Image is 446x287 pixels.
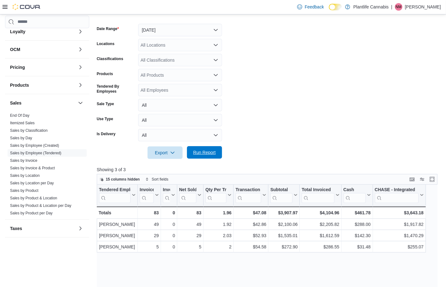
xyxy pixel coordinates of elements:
button: OCM [10,46,75,53]
label: Products [97,71,113,76]
div: 1.92 [205,221,231,228]
a: Sales by Employee (Created) [10,143,59,148]
span: Sales by Product [10,188,39,193]
h3: Pricing [10,64,25,70]
div: $1,470.29 [375,232,423,239]
span: 15 columns hidden [106,177,140,182]
a: Sales by Location per Day [10,181,54,185]
h3: OCM [10,46,20,53]
label: Sale Type [97,101,114,106]
div: $1,917.82 [375,221,423,228]
input: Dark Mode [329,4,342,10]
button: Sales [10,100,75,106]
a: Sales by Classification [10,128,48,133]
div: 83 [179,209,201,217]
div: 0 [163,232,175,239]
div: Invoices Ref [163,187,170,203]
button: Tendered Employee [99,187,136,203]
button: Taxes [77,225,84,232]
span: NM [396,3,402,11]
button: Subtotal [270,187,298,203]
div: $2,100.06 [270,221,298,228]
label: Locations [97,41,115,46]
div: Sales [5,112,89,219]
button: 15 columns hidden [97,176,143,183]
button: Loyalty [10,28,75,35]
span: Sales by Location per Day [10,181,54,186]
a: Sales by Product & Location per Day [10,203,71,208]
span: Export [151,146,179,159]
h3: Sales [10,100,22,106]
a: Sales by Product & Location [10,196,57,200]
button: Qty Per Transaction [205,187,231,203]
label: Date Range [97,26,119,31]
button: Taxes [10,225,75,232]
h3: Loyalty [10,28,25,35]
div: Nicole Mowat [395,3,402,11]
div: [PERSON_NAME] [99,232,136,239]
label: Tendered By Employees [97,84,136,94]
div: $142.30 [343,232,371,239]
div: Invoices Sold [140,187,154,193]
p: [PERSON_NAME] [405,3,441,11]
button: Open list of options [213,73,218,78]
label: Is Delivery [97,131,116,136]
div: $47.08 [236,209,266,217]
div: 5 [140,243,159,251]
a: Sales by Location [10,173,40,178]
p: Showing 3 of 3 [97,167,441,173]
div: Subtotal [270,187,293,203]
button: All [138,114,222,126]
button: Pricing [10,64,75,70]
a: Itemized Sales [10,121,35,125]
div: $52.93 [236,232,266,239]
button: All [138,129,222,141]
div: Totals [99,209,136,217]
span: Itemized Sales [10,120,35,126]
div: $42.86 [236,221,266,228]
div: 49 [140,221,159,228]
a: Sales by Invoice [10,158,37,163]
div: 29 [140,232,159,239]
div: $4,104.96 [302,209,339,217]
div: $272.90 [270,243,298,251]
div: CHASE - Integrated [375,187,418,203]
div: $286.55 [302,243,339,251]
div: Tendered Employee [99,187,131,193]
button: Sort fields [143,176,171,183]
span: Sales by Location [10,173,40,178]
button: All [138,99,222,111]
button: Total Invoiced [302,187,339,203]
div: Transaction Average [236,187,261,193]
span: End Of Day [10,113,29,118]
a: Sales by Employee (Tendered) [10,151,61,155]
span: Sales by Product & Location per Day [10,203,71,208]
div: 0 [163,221,175,228]
button: Transaction Average [236,187,266,203]
div: $1,535.01 [270,232,298,239]
div: $3,907.97 [270,209,298,217]
div: Total Invoiced [302,187,334,203]
a: Feedback [295,1,326,13]
div: 1.96 [205,209,231,217]
div: $461.78 [343,209,371,217]
a: Sales by Product [10,188,39,193]
button: Products [10,82,75,88]
div: $1,612.59 [302,232,339,239]
span: Feedback [305,4,324,10]
label: Classifications [97,56,123,61]
div: CHASE - Integrated [375,187,418,193]
div: $31.48 [343,243,371,251]
div: $2,205.82 [302,221,339,228]
div: $54.58 [236,243,266,251]
div: Transaction Average [236,187,261,203]
div: 29 [179,232,201,239]
div: Invoices Ref [163,187,170,193]
div: Total Invoiced [302,187,334,193]
button: Cash [343,187,371,203]
span: Sales by Day [10,136,32,141]
div: [PERSON_NAME] [99,221,136,228]
button: Keyboard shortcuts [408,176,416,183]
